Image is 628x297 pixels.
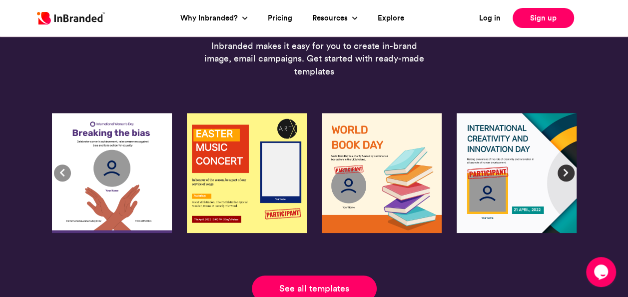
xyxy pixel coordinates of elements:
[37,12,105,24] img: Inbranded
[180,12,240,24] a: Why Inbranded?
[378,12,404,24] a: Explore
[268,12,292,24] a: Pricing
[513,8,574,28] a: Sign up
[204,40,424,78] p: Inbranded makes it easy for you to create in-brand image, email campaigns. Get started with ready...
[586,257,618,287] iframe: chat widget
[312,12,350,24] a: Resources
[479,12,501,24] a: Log in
